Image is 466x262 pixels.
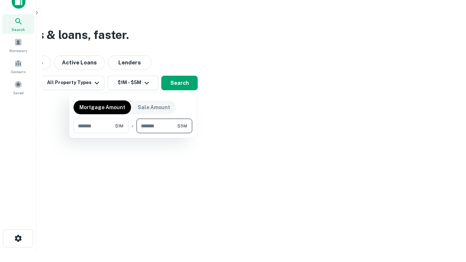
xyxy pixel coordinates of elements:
[115,123,123,129] span: $1M
[138,103,170,111] p: Sale Amount
[131,119,134,133] div: -
[430,180,466,215] iframe: Chat Widget
[79,103,125,111] p: Mortgage Amount
[177,123,187,129] span: $5M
